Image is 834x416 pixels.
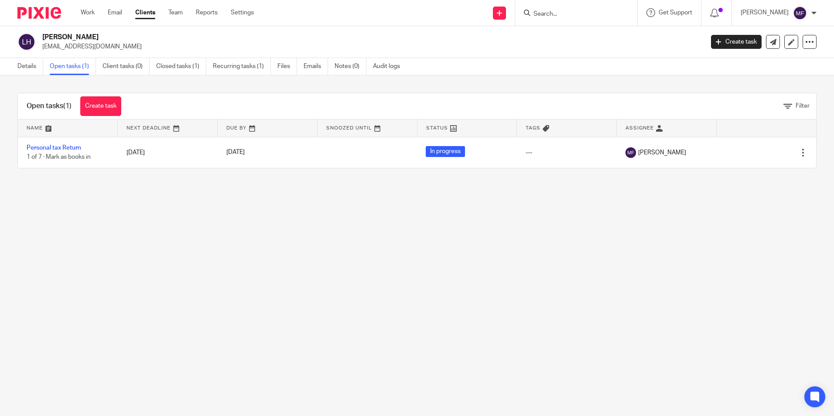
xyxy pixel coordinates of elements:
a: Team [168,8,183,17]
a: Open tasks (1) [50,58,96,75]
div: --- [526,148,608,157]
span: [PERSON_NAME] [638,148,686,157]
a: Notes (0) [335,58,366,75]
h2: [PERSON_NAME] [42,33,567,42]
a: Clients [135,8,155,17]
img: svg%3E [625,147,636,158]
span: Get Support [659,10,692,16]
a: Work [81,8,95,17]
h1: Open tasks [27,102,72,111]
img: svg%3E [793,6,807,20]
p: [EMAIL_ADDRESS][DOMAIN_NAME] [42,42,698,51]
span: 1 of 7 · Mark as books in [27,154,91,160]
a: Personal tax Return [27,145,81,151]
a: Recurring tasks (1) [213,58,271,75]
td: [DATE] [118,137,218,168]
img: svg%3E [17,33,36,51]
span: Filter [796,103,810,109]
a: Details [17,58,43,75]
p: [PERSON_NAME] [741,8,789,17]
a: Email [108,8,122,17]
a: Closed tasks (1) [156,58,206,75]
a: Emails [304,58,328,75]
span: [DATE] [226,150,245,156]
span: Tags [526,126,540,130]
span: Status [426,126,448,130]
span: Snoozed Until [326,126,372,130]
img: Pixie [17,7,61,19]
a: Create task [711,35,762,49]
a: Settings [231,8,254,17]
a: Files [277,58,297,75]
a: Create task [80,96,121,116]
span: (1) [63,102,72,109]
input: Search [533,10,611,18]
a: Client tasks (0) [103,58,150,75]
span: In progress [426,146,465,157]
a: Reports [196,8,218,17]
a: Audit logs [373,58,407,75]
